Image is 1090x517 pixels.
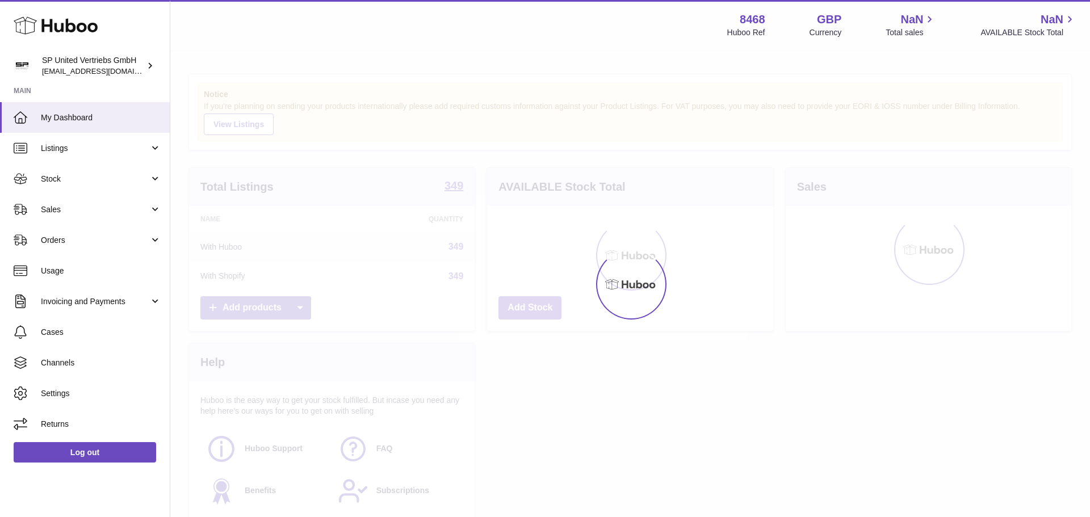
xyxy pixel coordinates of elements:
a: NaN Total sales [886,12,936,38]
span: My Dashboard [41,112,161,123]
span: Cases [41,327,161,338]
span: Returns [41,419,161,430]
span: Channels [41,358,161,368]
div: Currency [810,27,842,38]
div: SP United Vertriebs GmbH [42,55,144,77]
span: NaN [1041,12,1063,27]
img: internalAdmin-8468@internal.huboo.com [14,57,31,74]
span: Invoicing and Payments [41,296,149,307]
strong: 8468 [740,12,765,27]
a: Log out [14,442,156,463]
span: Settings [41,388,161,399]
span: Orders [41,235,149,246]
span: Stock [41,174,149,184]
strong: GBP [817,12,841,27]
span: NaN [900,12,923,27]
span: [EMAIL_ADDRESS][DOMAIN_NAME] [42,66,167,75]
a: NaN AVAILABLE Stock Total [980,12,1076,38]
span: Sales [41,204,149,215]
span: AVAILABLE Stock Total [980,27,1076,38]
div: Huboo Ref [727,27,765,38]
span: Usage [41,266,161,276]
span: Listings [41,143,149,154]
span: Total sales [886,27,936,38]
